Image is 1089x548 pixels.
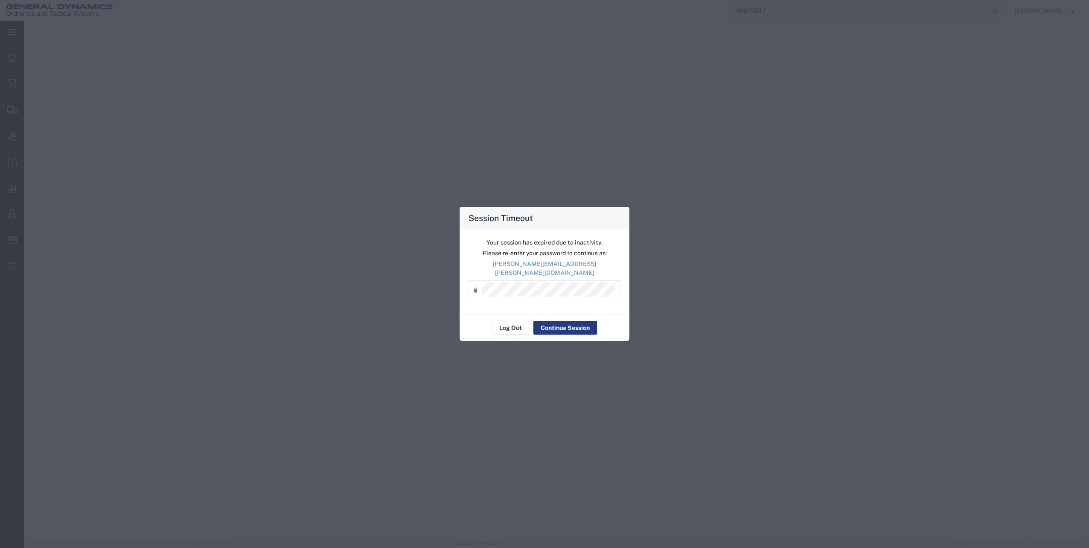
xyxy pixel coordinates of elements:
[469,212,533,224] h4: Session Timeout
[533,321,597,335] button: Continue Session
[469,249,620,258] p: Please re-enter your password to continue as:
[469,259,620,277] p: [PERSON_NAME][EMAIL_ADDRESS][PERSON_NAME][DOMAIN_NAME]
[469,238,620,247] p: Your session has expired due to inactivity.
[492,321,529,335] button: Log Out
